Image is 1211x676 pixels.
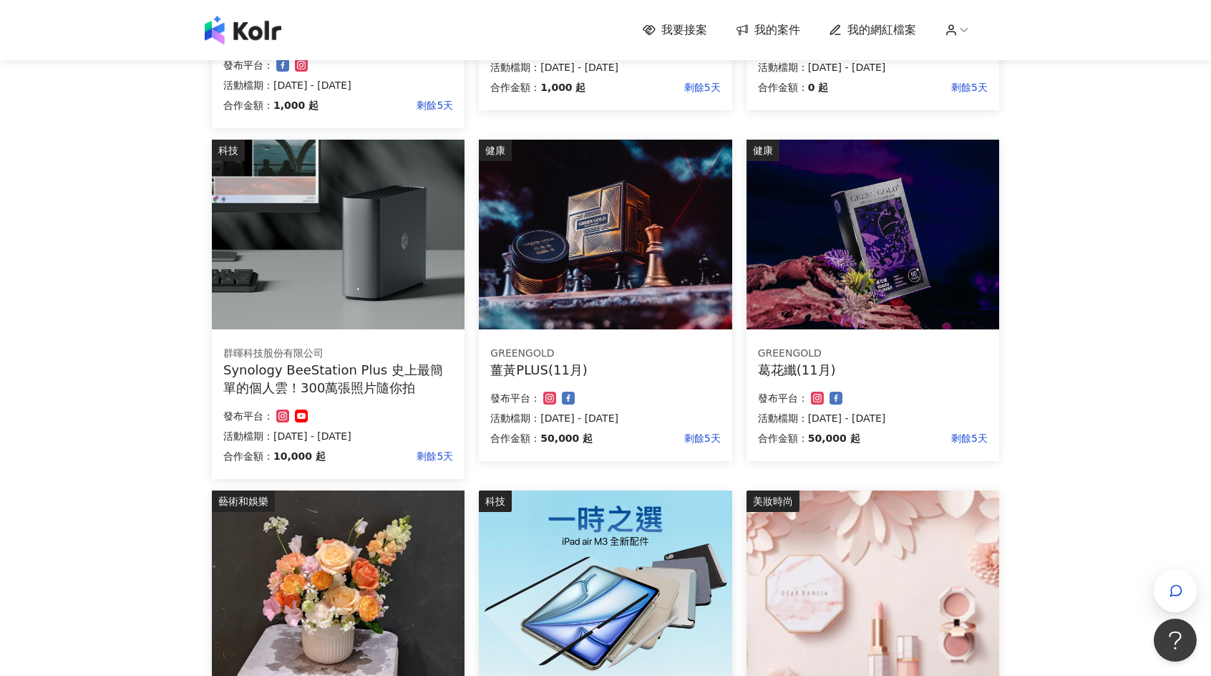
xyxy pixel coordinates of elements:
span: 我的網紅檔案 [847,22,916,38]
span: 我的案件 [754,22,800,38]
iframe: Help Scout Beacon - Open [1154,619,1197,662]
p: 50,000 起 [540,430,593,447]
p: 活動檔期：[DATE] - [DATE] [758,59,988,76]
p: 活動檔期：[DATE] - [DATE] [490,410,720,427]
img: logo [205,16,281,44]
div: 葛花纖(11月) [758,361,988,379]
div: GREENGOLD [758,347,988,361]
div: 健康 [746,140,779,161]
p: 剩餘5天 [586,79,721,96]
p: 合作金額： [490,79,540,96]
img: Synology BeeStation Plus 史上最簡單的個人雲 [212,140,465,329]
p: 10,000 起 [273,448,326,465]
div: 群暉科技股份有限公司 [223,347,453,361]
a: 我的案件 [736,22,800,38]
p: 1,000 起 [540,79,585,96]
div: 健康 [479,140,512,161]
p: 剩餘5天 [318,97,453,114]
div: 科技 [212,140,245,161]
img: 薑黃PLUS [479,140,731,329]
div: GREENGOLD [490,347,720,361]
img: 葛花纖 [746,140,999,329]
p: 1,000 起 [273,97,318,114]
p: 活動檔期：[DATE] - [DATE] [223,428,453,445]
p: 合作金額： [223,448,273,465]
p: 發布平台： [223,57,273,74]
div: 美妝時尚 [746,491,799,512]
p: 活動檔期：[DATE] - [DATE] [223,77,453,94]
p: 合作金額： [758,79,808,96]
a: 我要接案 [643,22,707,38]
div: 藝術和娛樂 [212,491,275,512]
p: 活動檔期：[DATE] - [DATE] [490,59,720,76]
p: 剩餘5天 [593,430,720,447]
p: 發布平台： [223,407,273,425]
p: 合作金額： [490,430,540,447]
p: 合作金額： [223,97,273,114]
p: 發布平台： [490,390,540,407]
div: 科技 [479,491,512,512]
p: 剩餘5天 [326,448,453,465]
p: 合作金額： [758,430,808,447]
p: 50,000 起 [808,430,860,447]
p: 活動檔期：[DATE] - [DATE] [758,410,988,427]
p: 發布平台： [758,390,808,407]
p: 剩餘5天 [860,430,988,447]
p: 0 起 [808,79,829,96]
div: Synology BeeStation Plus 史上最簡單的個人雲！300萬張照片隨你拍 [223,361,453,397]
span: 我要接案 [661,22,707,38]
div: 薑黃PLUS(11月) [490,361,720,379]
a: 我的網紅檔案 [829,22,916,38]
p: 剩餘5天 [828,79,988,96]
